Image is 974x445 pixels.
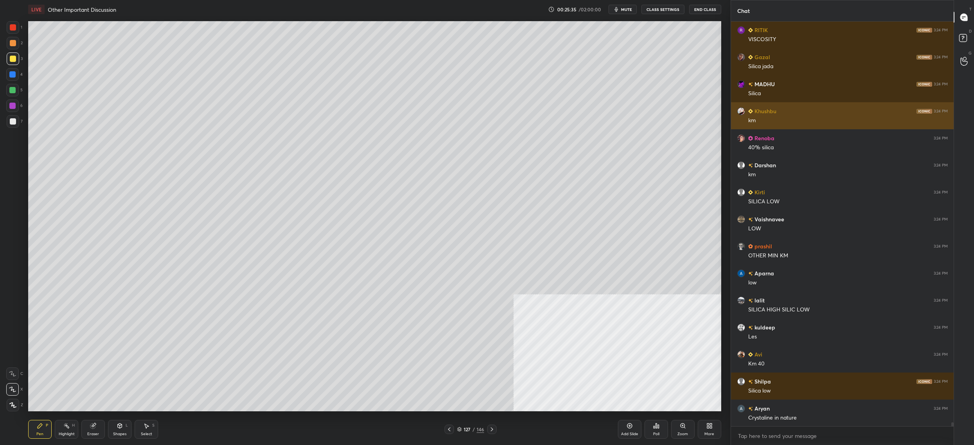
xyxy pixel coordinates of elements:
h6: Khushbu [753,107,776,115]
img: 5095caeeb4ce4420af47166a1e018e66.jpg [737,53,745,61]
div: SILICA LOW [748,198,948,206]
div: LOW [748,225,948,233]
img: iconic-dark.1390631f.png [916,379,932,384]
div: 3:24 PM [934,55,948,60]
img: no-rating-badge.077c3623.svg [748,217,753,222]
div: Km 40 [748,360,948,368]
img: Learner_Badge_beginner_1_8b307cf2a0.svg [748,190,753,195]
h6: Darshan [753,161,776,169]
div: 3:24 PM [934,379,948,384]
p: Chat [731,0,756,21]
img: d3b55c0bc16f4abeb223d7a1fa5ea46b.jpg [737,242,745,250]
img: ac55791257df4c1cab41462514aced6e.jpg [737,80,745,88]
h6: Avi [753,350,762,358]
div: 3:24 PM [934,406,948,411]
div: 3:24 PM [934,298,948,303]
img: iconic-dark.1390631f.png [916,109,932,114]
div: 3:24 PM [934,109,948,114]
h6: prashil [753,242,772,250]
p: T [969,6,972,12]
div: X [6,383,23,396]
button: End Class [689,5,721,14]
img: default.png [737,161,745,169]
img: 7afcda72559f4b6abdcb44a846018e17.png [737,351,745,358]
img: Learner_Badge_beginner_1_8b307cf2a0.svg [748,28,753,33]
img: Learner_Badge_beginner_1_8b307cf2a0.svg [748,352,753,357]
img: default.png [737,188,745,196]
div: Z [7,399,23,411]
div: Zoom [677,432,688,436]
div: 3:24 PM [934,190,948,195]
img: no-rating-badge.077c3623.svg [748,407,753,411]
div: 3:24 PM [934,271,948,276]
div: 3:24 PM [934,217,948,222]
div: low [748,279,948,287]
span: mute [621,7,632,12]
h6: lalit [753,296,765,304]
p: D [969,28,972,34]
img: Learner_Badge_beginner_1_8b307cf2a0.svg [748,55,753,60]
div: Eraser [87,432,99,436]
img: no-rating-badge.077c3623.svg [748,380,753,384]
img: Learner_Badge_pro_50a137713f.svg [748,136,753,141]
img: 3 [737,297,745,304]
img: a24f3a4aca6a47eaad68083c7bab5a97.jpg [737,107,745,115]
img: 4c5fb5433d844c40abafc0f480e03d1a.jpg [737,134,745,142]
div: grid [731,22,954,427]
div: 6 [6,99,23,112]
img: Learner_Badge_hustler_a18805edde.svg [748,244,753,249]
h6: kuldeep [753,323,775,331]
h6: Renoba [753,134,774,142]
button: mute [609,5,637,14]
h6: Vaishnavee [753,215,784,223]
div: 127 [463,427,471,432]
div: 1 [7,21,22,34]
div: 40% silica [748,144,948,152]
img: iconic-dark.1390631f.png [916,82,932,87]
div: Les [748,333,948,341]
img: iconic-dark.1390631f.png [916,55,932,60]
div: Add Slide [621,432,638,436]
img: Learner_Badge_beginner_1_8b307cf2a0.svg [748,109,753,114]
div: More [704,432,714,436]
div: km [748,117,948,125]
div: 7 [7,115,23,128]
div: / [473,427,475,432]
div: 146 [477,426,484,433]
div: 3:24 PM [934,163,948,168]
img: 1727f9dfd44846e0a960d2f90c416b87.jpg [737,324,745,331]
img: no-rating-badge.077c3623.svg [748,82,753,87]
div: Pen [36,432,43,436]
img: iconic-dark.1390631f.png [916,28,932,33]
div: L [126,423,128,427]
img: ACg8ocKGbAbQ8Klxgt-cJj7WhEPWJ8IBL_Tr-x254Q8O1NhMa68=s96-c [737,270,745,277]
h6: Kirti [753,188,765,196]
h6: Gazal [753,53,770,61]
div: Silica jada [748,63,948,71]
div: km [748,171,948,179]
div: Silica [748,90,948,98]
h6: Shilpa [753,377,771,385]
div: 3:24 PM [934,244,948,249]
div: 3 [7,52,23,65]
div: SILICA HIGH SILIC LOW [748,306,948,314]
img: no-rating-badge.077c3623.svg [748,326,753,330]
div: OTHER MIN KM [748,252,948,260]
h6: RITIK [753,26,768,34]
img: no-rating-badge.077c3623.svg [748,298,753,303]
div: Select [141,432,152,436]
div: H [72,423,75,427]
h6: MADHU [753,80,775,88]
div: 3:24 PM [934,82,948,87]
div: Crystaline in nature [748,414,948,422]
img: af757849fa97499ab4b86387c2811a35.jpg [737,26,745,34]
h6: Aryan [753,404,770,412]
div: Shapes [113,432,126,436]
img: c472629bfcfc4375a675fa4295db3602.jpg [737,215,745,223]
div: 3:24 PM [934,136,948,141]
div: 5 [6,84,23,96]
p: G [969,50,972,56]
div: 2 [7,37,23,49]
button: CLASS SETTINGS [641,5,684,14]
div: 4 [6,68,23,81]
